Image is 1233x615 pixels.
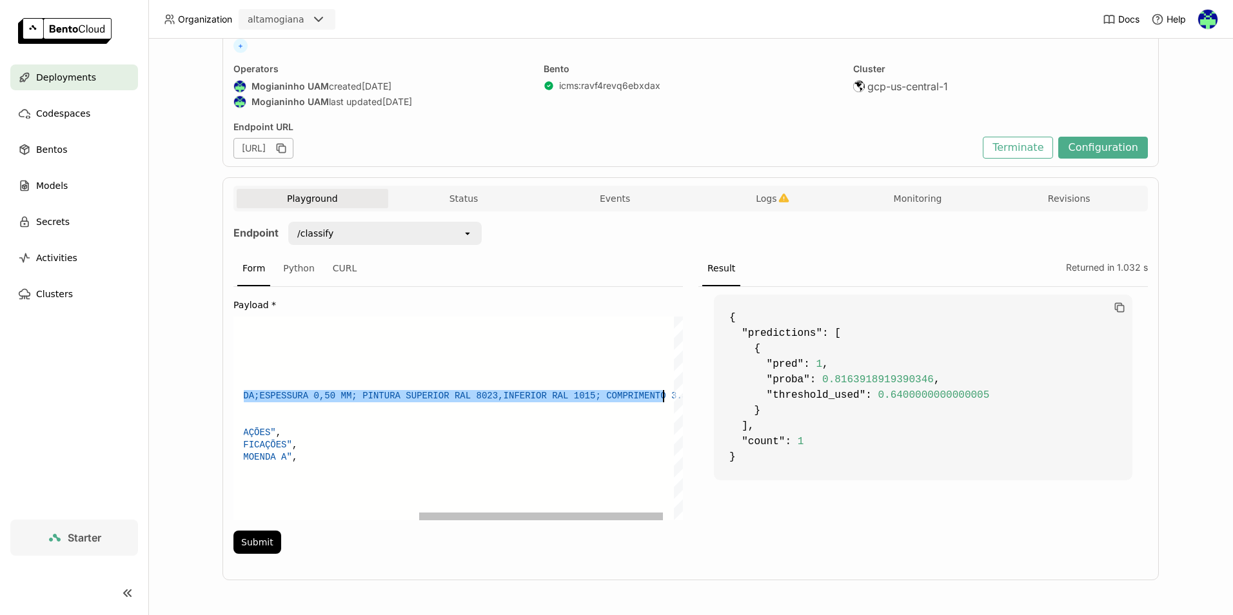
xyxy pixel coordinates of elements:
[754,405,760,416] span: }
[362,81,391,92] span: [DATE]
[822,327,829,339] span: :
[729,451,736,463] span: }
[983,137,1053,159] button: Terminate
[742,420,748,432] span: ]
[748,420,755,432] span: ,
[10,101,138,126] a: Codespaces
[10,209,138,235] a: Secrets
[297,227,333,240] div: /classify
[36,286,73,302] span: Clusters
[504,391,720,401] span: INFERIOR RAL 1015; COMPRIMENTO 3.500 MM"
[10,245,138,271] a: Activities
[539,189,691,208] button: Events
[767,389,866,401] span: "threshold_used"
[237,251,270,286] div: Form
[1103,13,1139,26] a: Docs
[702,251,740,286] div: Result
[559,80,660,92] a: icms:ravf4revq6ebxdax
[810,374,816,386] span: :
[878,389,989,401] span: 0.6400000000000005
[462,228,473,239] svg: open
[798,436,804,447] span: 1
[233,95,528,108] div: last updated
[1167,14,1186,25] span: Help
[233,531,281,554] button: Submit
[36,178,68,193] span: Models
[278,251,320,286] div: Python
[1198,10,1218,29] img: Mogianinho UAM
[10,281,138,307] a: Clusters
[10,173,138,199] a: Models
[867,80,948,93] span: gcp-us-central-1
[36,142,67,157] span: Bentos
[822,374,934,386] span: 0.8163918919390346
[742,327,822,339] span: "predictions"
[248,13,304,26] div: altamogiana
[754,343,760,355] span: {
[822,358,829,370] span: ,
[306,14,307,26] input: Selected altamogiana.
[10,137,138,162] a: Bentos
[544,63,838,75] div: Bento
[729,312,736,324] span: {
[36,106,90,121] span: Codespaces
[785,436,791,447] span: :
[234,81,246,92] img: Mogianinho UAM
[1061,251,1148,286] div: Returned in 1.032 s
[1151,13,1186,26] div: Help
[233,80,528,93] div: created
[260,391,504,401] span: ESPESSURA 0,50 MM; PINTURA SUPERIOR RAL 8023,
[842,189,994,208] button: Monitoring
[36,250,77,266] span: Activities
[252,81,329,92] strong: Mogianinho UAM
[233,300,683,310] label: Payload *
[756,193,776,204] span: Logs
[767,374,810,386] span: "proba"
[993,189,1145,208] button: Revisions
[1058,137,1148,159] button: Configuration
[178,14,232,25] span: Organization
[276,427,281,438] span: ,
[382,96,412,108] span: [DATE]
[328,251,362,286] div: CURL
[335,227,336,240] input: Selected /classify.
[804,358,810,370] span: :
[388,189,540,208] button: Status
[233,226,279,239] strong: Endpoint
[234,96,246,108] img: Mogianinho UAM
[853,63,1148,75] div: Cluster
[1118,14,1139,25] span: Docs
[934,374,940,386] span: ,
[816,358,822,370] span: 1
[10,64,138,90] a: Deployments
[767,358,804,370] span: "pred"
[233,138,293,159] div: [URL]
[68,531,101,544] span: Starter
[292,452,297,462] span: ,
[233,63,528,75] div: Operators
[18,18,112,44] img: logo
[292,440,297,450] span: ,
[10,520,138,556] a: Starter
[233,121,976,133] div: Endpoint URL
[252,96,329,108] strong: Mogianinho UAM
[36,70,96,85] span: Deployments
[237,189,388,208] button: Playground
[865,389,872,401] span: :
[36,214,70,229] span: Secrets
[834,327,841,339] span: [
[742,436,785,447] span: "count"
[233,39,248,53] span: +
